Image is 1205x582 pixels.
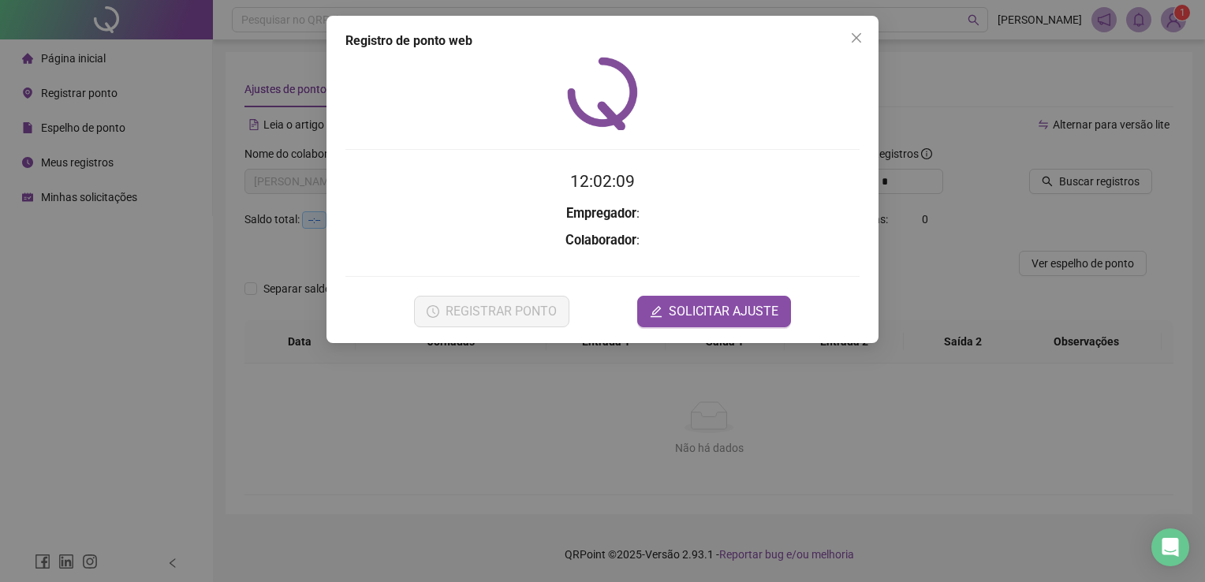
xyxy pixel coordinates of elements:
[637,296,791,327] button: editSOLICITAR AJUSTE
[850,32,863,44] span: close
[669,302,778,321] span: SOLICITAR AJUSTE
[345,203,860,224] h3: :
[565,233,636,248] strong: Colaborador
[650,305,662,318] span: edit
[567,57,638,130] img: QRPoint
[570,172,635,191] time: 12:02:09
[345,32,860,50] div: Registro de ponto web
[566,206,636,221] strong: Empregador
[345,230,860,251] h3: :
[414,296,569,327] button: REGISTRAR PONTO
[1151,528,1189,566] div: Open Intercom Messenger
[844,25,869,50] button: Close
